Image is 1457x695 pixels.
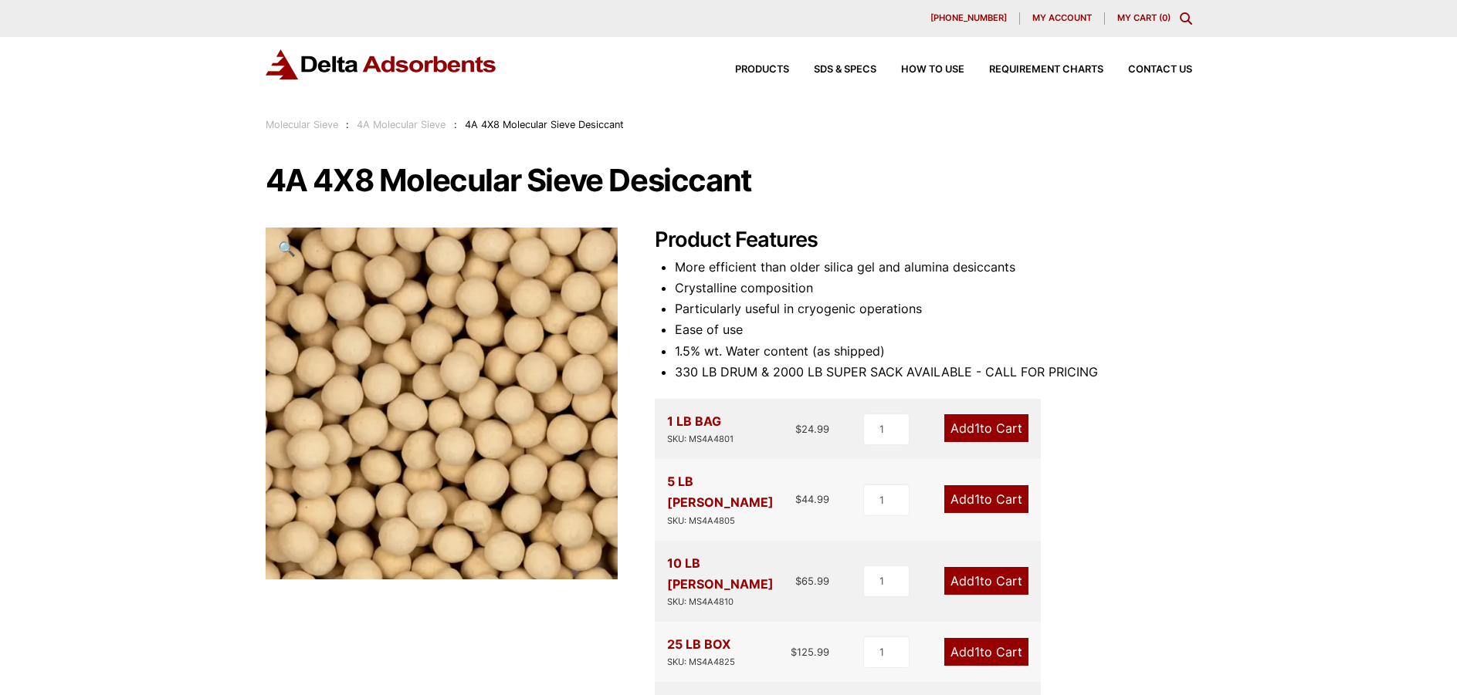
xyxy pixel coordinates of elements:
span: : [454,119,457,130]
li: Crystalline composition [675,278,1192,299]
a: My account [1020,12,1105,25]
div: SKU: MS4A4825 [667,655,735,670]
span: $ [795,493,801,505]
li: More efficient than older silica gel and alumina desiccants [675,257,1192,278]
a: View full-screen image gallery [266,228,308,270]
span: 1 [974,420,980,436]
div: 5 LB [PERSON_NAME] [667,471,796,528]
bdi: 24.99 [795,423,829,435]
a: Add1to Cart [944,485,1028,513]
li: 1.5% wt. Water content (as shipped) [675,341,1192,362]
span: : [346,119,349,130]
a: My Cart (0) [1117,12,1171,23]
span: How to Use [901,65,964,75]
span: Products [735,65,789,75]
div: 1 LB BAG [667,411,734,447]
img: Delta Adsorbents [266,49,497,79]
span: 4A 4X8 Molecular Sieve Desiccant [465,119,624,130]
bdi: 125.99 [791,646,829,658]
span: 🔍 [278,240,296,257]
div: 10 LB [PERSON_NAME] [667,553,796,609]
span: 0 [1162,12,1167,23]
li: 330 LB DRUM & 2000 LB SUPER SACK AVAILABLE - CALL FOR PRICING [675,362,1192,383]
span: [PHONE_NUMBER] [930,14,1007,22]
div: SKU: MS4A4810 [667,595,796,609]
img: 4A 4X8 Molecular Sieve Desiccant [266,228,618,579]
div: Toggle Modal Content [1180,12,1192,25]
span: $ [791,646,797,658]
a: 4A Molecular Sieve [357,119,446,130]
span: SDS & SPECS [814,65,876,75]
span: 1 [974,644,980,660]
li: Particularly useful in cryogenic operations [675,299,1192,319]
bdi: 65.99 [795,575,829,587]
a: Add1to Cart [944,567,1028,595]
span: $ [795,423,801,435]
span: Requirement Charts [989,65,1103,75]
span: Contact Us [1128,65,1192,75]
a: How to Use [876,65,964,75]
span: 1 [974,491,980,507]
h1: 4A 4X8 Molecular Sieve Desiccant [266,164,1192,197]
div: 25 LB BOX [667,634,735,670]
div: SKU: MS4A4805 [667,514,796,528]
span: My account [1032,14,1092,22]
bdi: 44.99 [795,493,829,505]
a: Contact Us [1103,65,1192,75]
a: 4A 4X8 Molecular Sieve Desiccant [266,394,618,410]
a: Molecular Sieve [266,119,338,130]
span: $ [795,575,801,587]
a: Products [710,65,789,75]
span: 1 [974,573,980,589]
a: Add1to Cart [944,414,1028,442]
a: Requirement Charts [964,65,1103,75]
a: Add1to Cart [944,638,1028,666]
div: SKU: MS4A4801 [667,432,734,447]
a: [PHONE_NUMBER] [918,12,1020,25]
li: Ease of use [675,319,1192,340]
h2: Product Features [655,228,1192,253]
a: SDS & SPECS [789,65,876,75]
